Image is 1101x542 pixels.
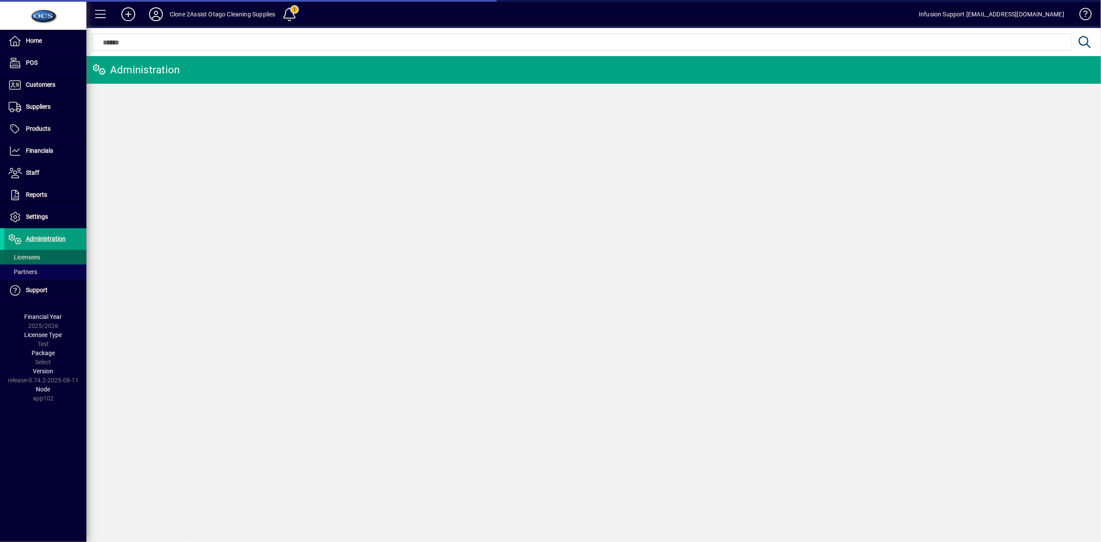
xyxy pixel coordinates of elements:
[4,184,86,206] a: Reports
[4,162,86,184] a: Staff
[142,6,170,22] button: Profile
[25,313,62,320] span: Financial Year
[4,74,86,96] a: Customers
[170,7,275,21] div: Clone 2Assist Otago Cleaning Supplies
[26,235,66,242] span: Administration
[4,140,86,162] a: Financials
[1073,2,1090,30] a: Knowledge Base
[4,250,86,265] a: Licensees
[114,6,142,22] button: Add
[26,125,51,132] span: Products
[26,287,48,293] span: Support
[25,331,62,338] span: Licensee Type
[9,268,37,275] span: Partners
[4,30,86,52] a: Home
[26,59,38,66] span: POS
[4,52,86,74] a: POS
[26,191,47,198] span: Reports
[4,206,86,228] a: Settings
[26,37,42,44] span: Home
[26,81,55,88] span: Customers
[26,213,48,220] span: Settings
[32,350,55,356] span: Package
[4,96,86,118] a: Suppliers
[93,63,180,77] div: Administration
[9,254,40,261] span: Licensees
[4,280,86,301] a: Support
[33,368,54,375] span: Version
[919,7,1064,21] div: Infusion Support [EMAIL_ADDRESS][DOMAIN_NAME]
[4,118,86,140] a: Products
[26,103,51,110] span: Suppliers
[36,386,51,393] span: Node
[26,147,53,154] span: Financials
[26,169,39,176] span: Staff
[4,265,86,279] a: Partners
